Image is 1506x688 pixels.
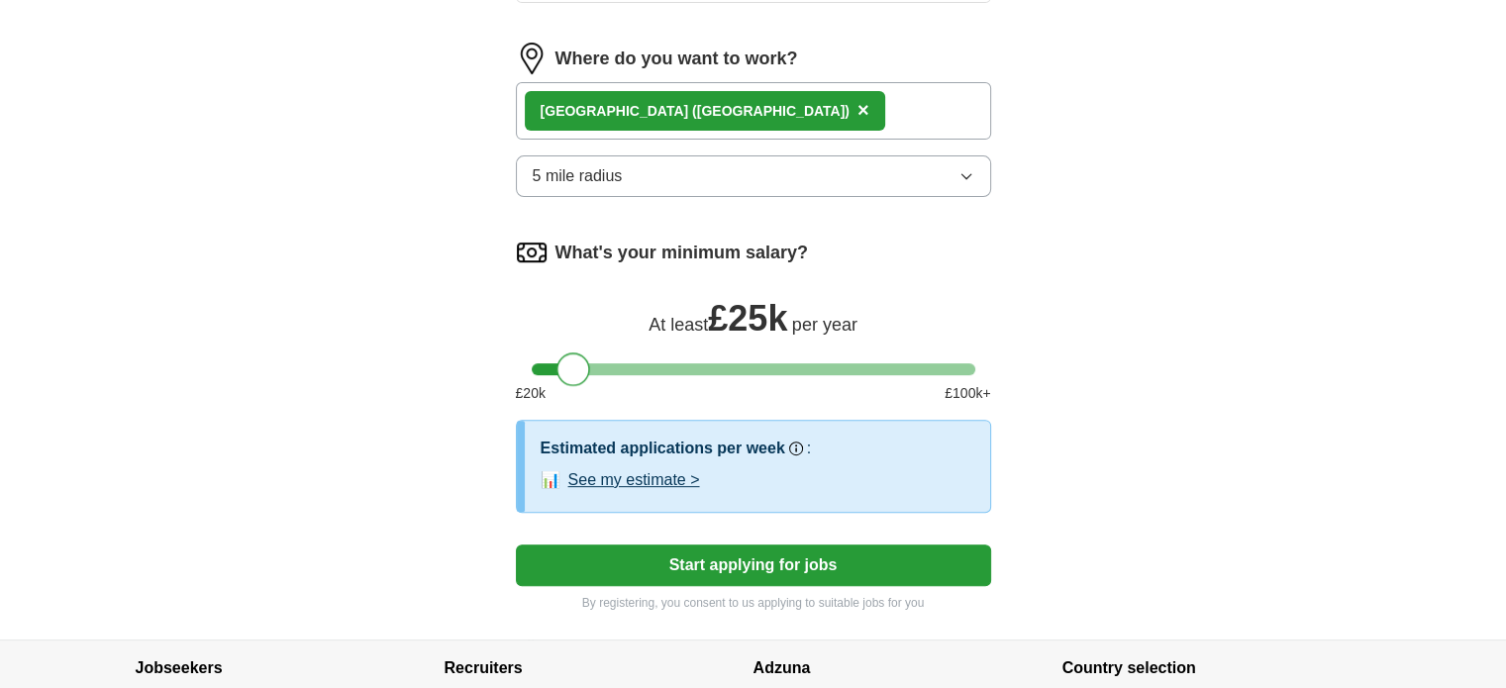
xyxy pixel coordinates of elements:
button: 5 mile radius [516,155,991,197]
span: × [857,99,869,121]
p: By registering, you consent to us applying to suitable jobs for you [516,594,991,612]
span: £ 25k [708,298,787,339]
span: £ 20 k [516,383,546,404]
h3: Estimated applications per week [541,437,785,460]
img: location.png [516,43,548,74]
span: 5 mile radius [533,164,623,188]
h3: : [807,437,811,460]
button: Start applying for jobs [516,544,991,586]
span: ([GEOGRAPHIC_DATA]) [692,103,850,119]
label: Where do you want to work? [555,46,798,72]
span: per year [792,315,857,335]
img: salary.png [516,237,548,268]
span: At least [649,315,708,335]
span: 📊 [541,468,560,492]
button: × [857,96,869,126]
button: See my estimate > [568,468,700,492]
strong: [GEOGRAPHIC_DATA] [541,103,689,119]
label: What's your minimum salary? [555,240,808,266]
